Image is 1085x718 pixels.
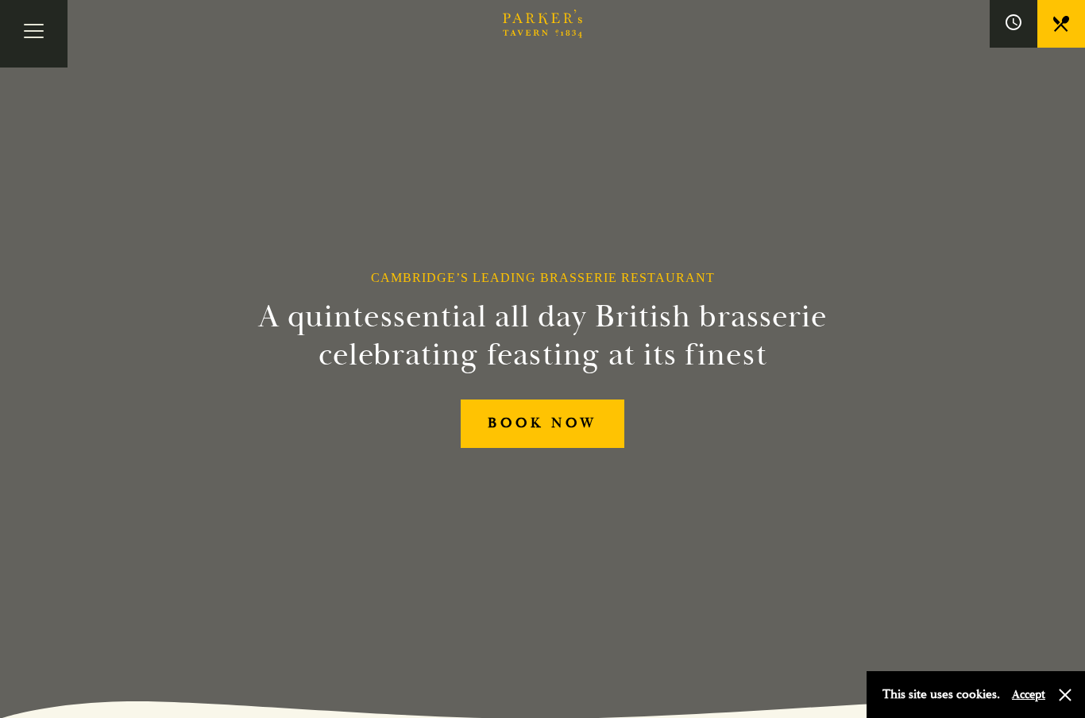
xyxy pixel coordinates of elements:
[1057,687,1073,703] button: Close and accept
[882,683,1000,706] p: This site uses cookies.
[461,400,624,448] a: BOOK NOW
[1012,687,1045,702] button: Accept
[180,298,905,374] h2: A quintessential all day British brasserie celebrating feasting at its finest
[371,270,715,285] h1: Cambridge’s Leading Brasserie Restaurant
